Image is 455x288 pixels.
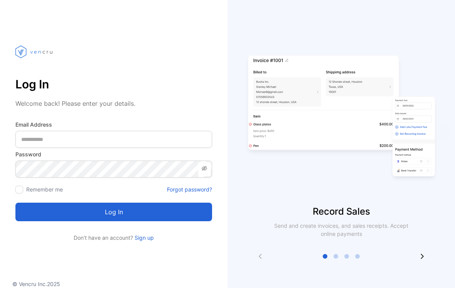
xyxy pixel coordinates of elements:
[15,99,212,108] p: Welcome back! Please enter your details.
[15,150,212,158] label: Password
[267,222,415,238] p: Send and create invoices, and sales receipts. Accept online payments
[15,75,212,93] p: Log In
[245,31,438,205] img: slider image
[15,234,212,242] p: Don't have an account?
[133,234,154,241] a: Sign up
[15,31,54,73] img: vencru logo
[15,203,212,221] button: Log in
[228,205,455,219] p: Record Sales
[167,185,212,193] a: Forgot password?
[15,120,212,129] label: Email Address
[26,186,63,193] label: Remember me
